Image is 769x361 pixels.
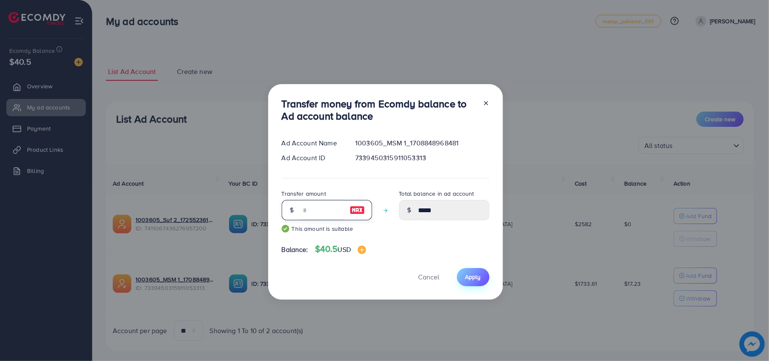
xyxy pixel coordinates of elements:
[282,224,372,233] small: This amount is suitable
[348,153,496,163] div: 7339450315911053313
[282,245,308,254] span: Balance:
[282,225,289,232] img: guide
[282,189,326,198] label: Transfer amount
[465,273,481,281] span: Apply
[408,268,450,286] button: Cancel
[350,205,365,215] img: image
[315,244,366,254] h4: $40.5
[275,138,349,148] div: Ad Account Name
[418,272,440,282] span: Cancel
[457,268,489,286] button: Apply
[358,246,366,254] img: image
[399,189,474,198] label: Total balance in ad account
[348,138,496,148] div: 1003605_MSM 1_1708848968481
[275,153,349,163] div: Ad Account ID
[282,98,476,122] h3: Transfer money from Ecomdy balance to Ad account balance
[338,245,351,254] span: USD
